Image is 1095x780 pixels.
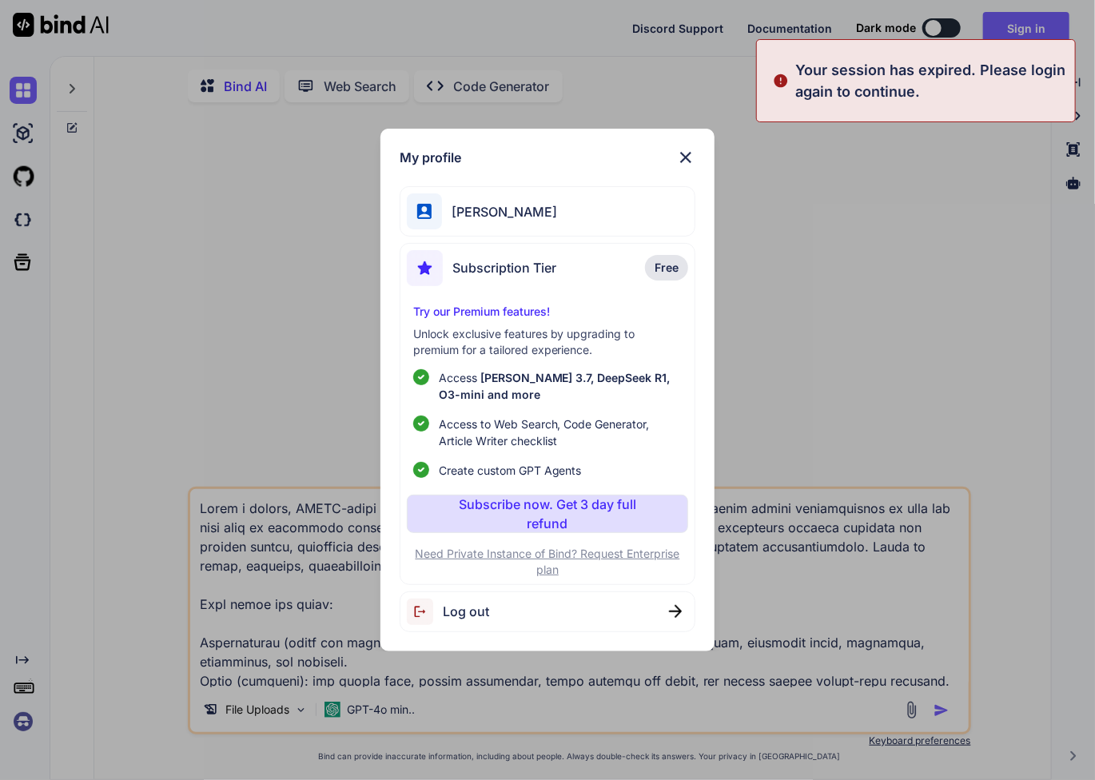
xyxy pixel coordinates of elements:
span: Create custom GPT Agents [439,462,582,479]
img: checklist [413,462,429,478]
img: close [669,605,682,618]
p: Access [439,369,683,403]
img: checklist [413,416,429,432]
h1: My profile [400,148,461,167]
img: close [676,148,695,167]
p: Your session has expired. Please login again to continue. [795,59,1065,102]
p: Subscribe now. Get 3 day full refund [438,495,658,533]
img: checklist [413,369,429,385]
img: subscription [407,250,443,286]
span: Log out [443,602,489,621]
img: logout [407,599,443,625]
p: Try our Premium features! [413,304,683,320]
span: [PERSON_NAME] 3.7, DeepSeek R1, O3-mini and more [439,371,671,401]
img: profile [417,204,432,219]
span: Subscription Tier [452,258,556,277]
span: [PERSON_NAME] [442,202,557,221]
button: Subscribe now. Get 3 day full refund [407,495,689,533]
p: Unlock exclusive features by upgrading to premium for a tailored experience. [413,326,683,358]
p: Need Private Instance of Bind? Request Enterprise plan [407,546,689,578]
span: Access to Web Search, Code Generator, Article Writer checklist [439,416,683,449]
img: alert [773,59,789,102]
span: Free [655,260,679,276]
